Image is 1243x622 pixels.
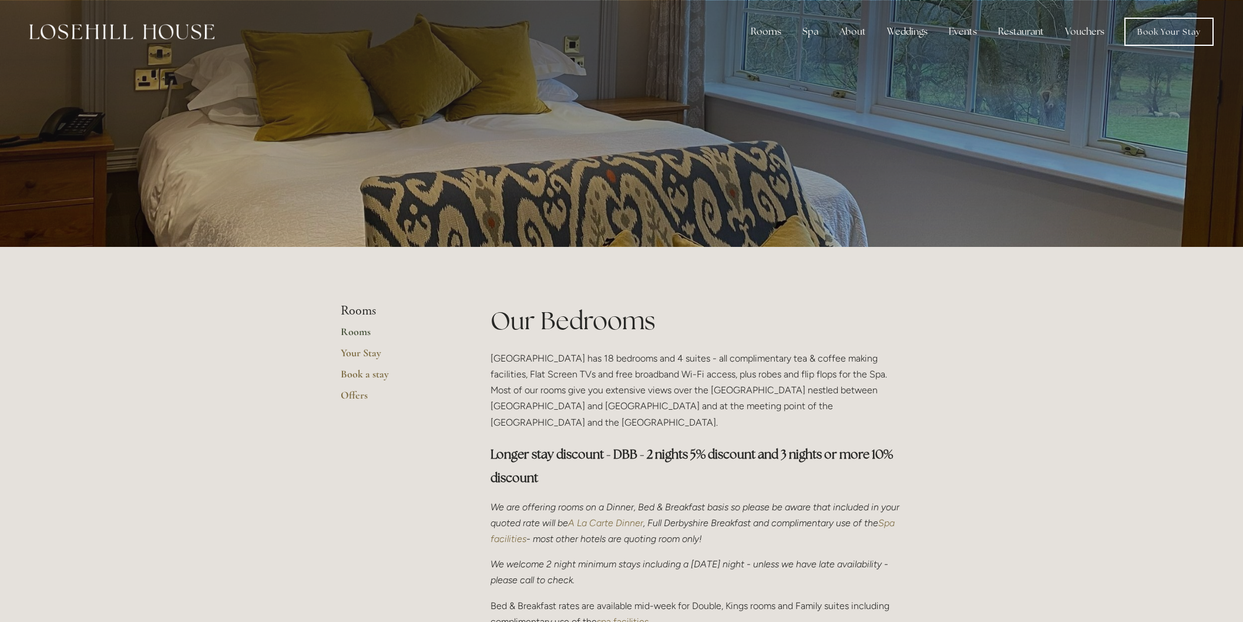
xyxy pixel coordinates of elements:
[568,517,643,529] a: A La Carte Dinner
[491,303,902,338] h1: Our Bedrooms
[29,24,214,39] img: Losehill House
[878,20,937,44] div: Weddings
[341,325,453,346] a: Rooms
[491,559,891,586] em: We welcome 2 night minimum stays including a [DATE] night - unless we have late availability - pl...
[643,517,878,529] em: , Full Derbyshire Breakfast and complimentary use of the
[526,533,702,544] em: - most other hotels are quoting room only!
[741,20,791,44] div: Rooms
[1056,20,1114,44] a: Vouchers
[989,20,1053,44] div: Restaurant
[341,367,453,389] a: Book a stay
[491,350,902,430] p: [GEOGRAPHIC_DATA] has 18 bedrooms and 4 suites - all complimentary tea & coffee making facilities...
[341,346,453,367] a: Your Stay
[341,389,453,410] a: Offers
[1124,18,1214,46] a: Book Your Stay
[491,501,902,529] em: We are offering rooms on a Dinner, Bed & Breakfast basis so please be aware that included in your...
[341,303,453,319] li: Rooms
[793,20,828,44] div: Spa
[939,20,986,44] div: Events
[491,446,895,486] strong: Longer stay discount - DBB - 2 nights 5% discount and 3 nights or more 10% discount
[830,20,875,44] div: About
